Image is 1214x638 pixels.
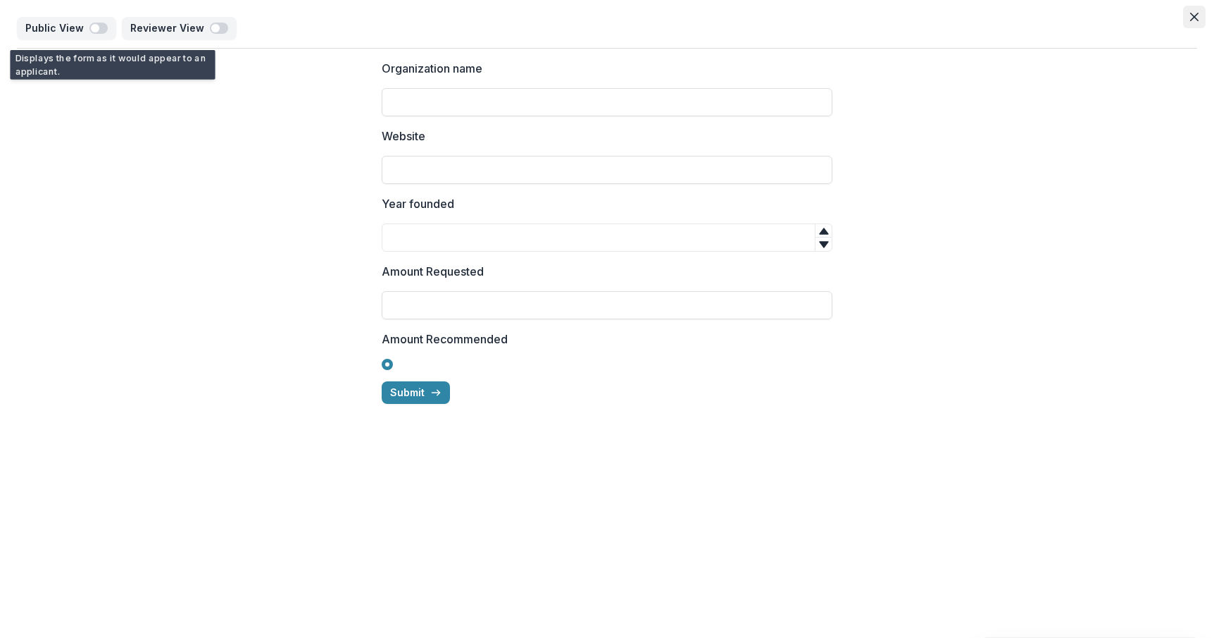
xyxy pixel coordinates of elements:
[130,23,210,35] p: Reviewer View
[382,331,508,348] p: Amount Recommended
[382,195,454,212] p: Year founded
[382,128,425,145] p: Website
[382,60,482,77] p: Organization name
[382,263,484,280] p: Amount Requested
[17,17,116,39] button: Public View
[382,381,450,404] button: Submit
[122,17,237,39] button: Reviewer View
[25,23,89,35] p: Public View
[1183,6,1206,28] button: Close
